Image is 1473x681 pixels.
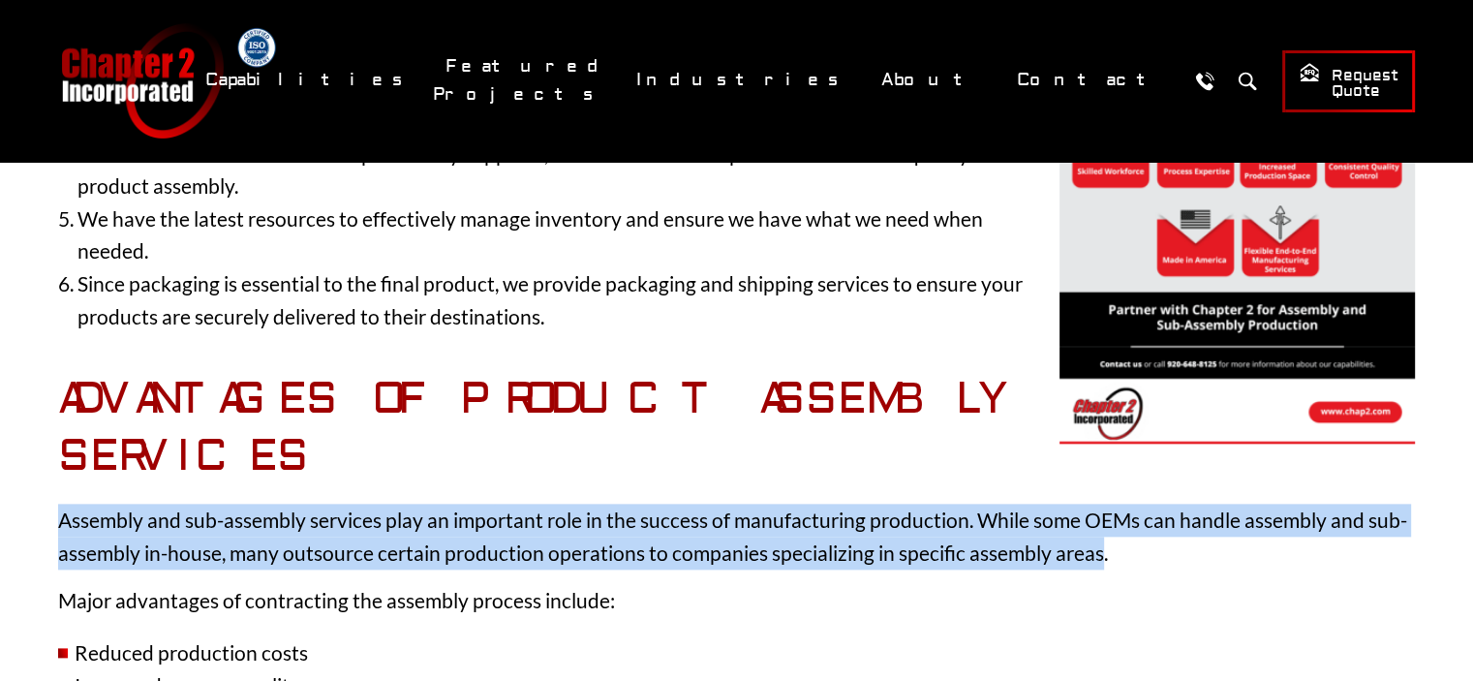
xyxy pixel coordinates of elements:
[58,584,1415,617] p: Major advantages of contracting the assembly process include:
[869,59,995,101] a: About
[58,371,1415,484] h3: Advantages of Product Assembly Services
[59,23,224,139] a: Chapter 2 Incorporated
[58,504,1415,569] p: Assembly and sub-assembly services play an important role in the success of manufacturing product...
[1004,59,1178,101] a: Contact
[1282,50,1415,112] a: Request Quote
[77,267,1415,332] li: Since packaging is essential to the final product, we provide packaging and shipping services to ...
[433,46,614,115] a: Featured Projects
[77,202,1415,267] li: We have the latest resources to effectively manage inventory and ensure we have what we need when...
[58,636,1415,669] li: Reduced production costs
[1299,62,1398,102] span: Request Quote
[193,59,423,101] a: Capabilities
[624,59,859,101] a: Industries
[1187,63,1223,99] a: Call Us
[77,138,1415,202] li: With our established relationships with key suppliers, we’ll secure the components needed for qua...
[1230,63,1266,99] button: Search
